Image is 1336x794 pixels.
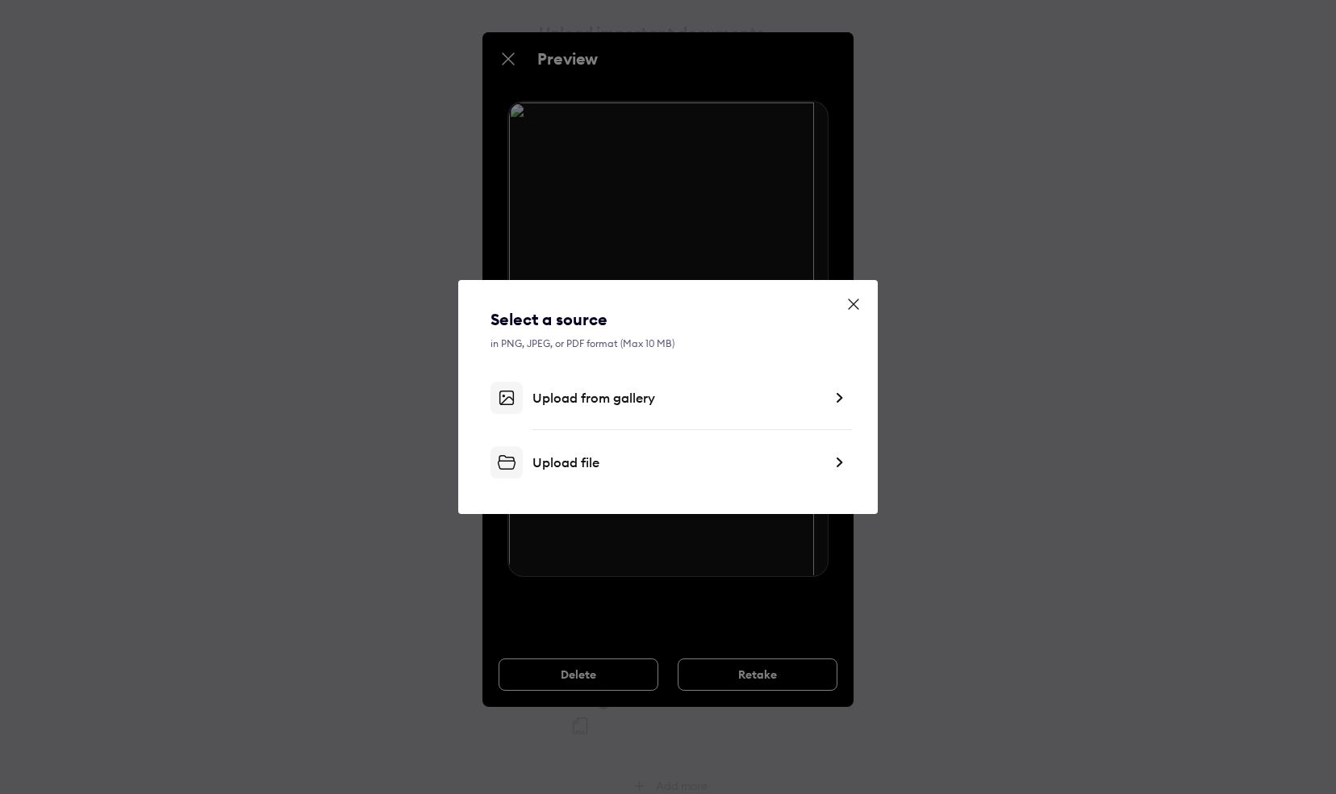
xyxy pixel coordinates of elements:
[491,308,845,331] div: Select a source
[833,454,845,470] img: right-dark-arrow.svg
[491,446,523,478] img: file-upload.svg
[532,390,823,406] div: Upload from gallery
[491,337,845,349] div: in PNG, JPEG, or PDF format (Max 10 MB)
[532,454,823,470] div: Upload file
[833,390,845,406] img: right-dark-arrow.svg
[491,382,523,414] img: gallery-upload.svg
